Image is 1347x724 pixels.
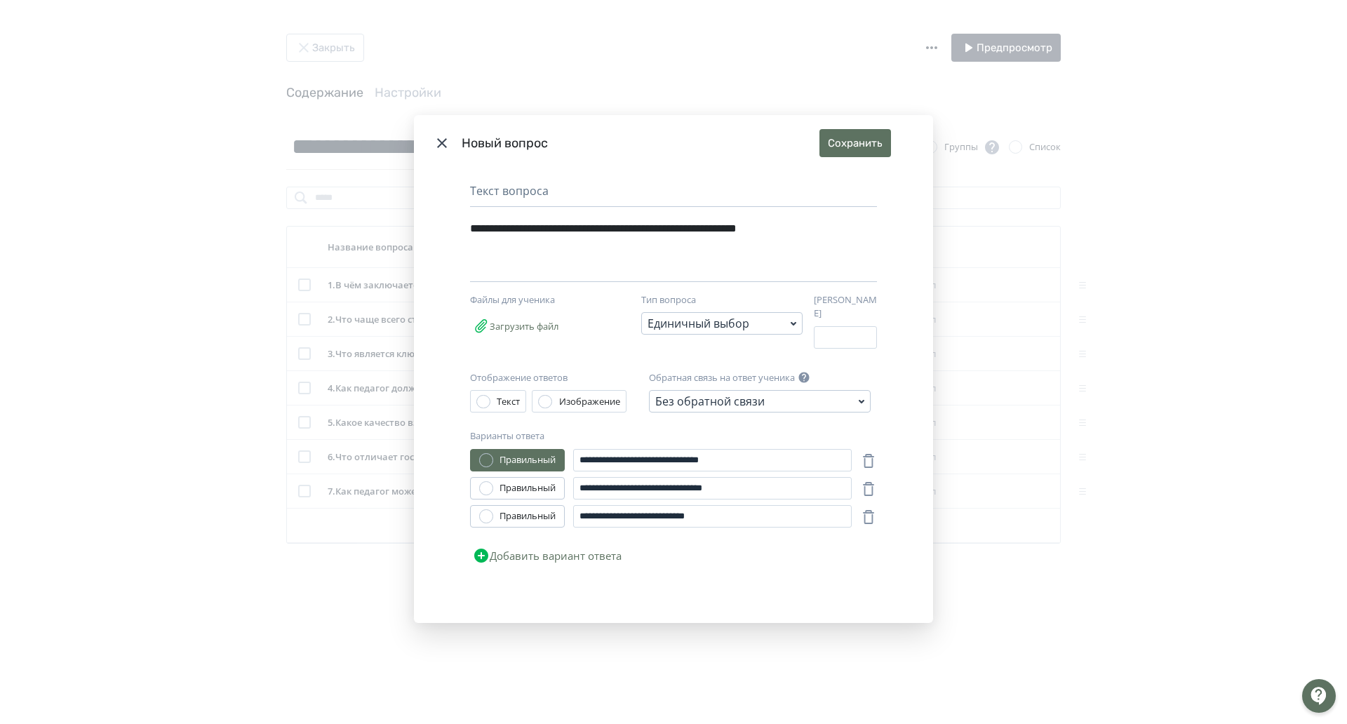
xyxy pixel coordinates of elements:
label: Отображение ответов [470,371,568,385]
div: Без обратной связи [655,393,765,410]
div: Изображение [559,395,620,409]
button: Сохранить [819,129,891,157]
div: Modal [414,115,933,623]
label: [PERSON_NAME] [814,293,877,321]
div: Правильный [500,453,556,467]
label: Тип вопроса [641,293,696,307]
div: Единичный выбор [648,315,749,332]
div: Файлы для ученика [470,293,617,307]
div: Новый вопрос [462,134,819,153]
label: Обратная связь на ответ ученика [649,371,795,385]
div: Правильный [500,481,556,495]
button: Добавить вариант ответа [470,542,624,570]
div: Правильный [500,509,556,523]
label: Варианты ответа [470,429,544,443]
div: Текст [497,395,520,409]
div: Текст вопроса [470,182,877,207]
